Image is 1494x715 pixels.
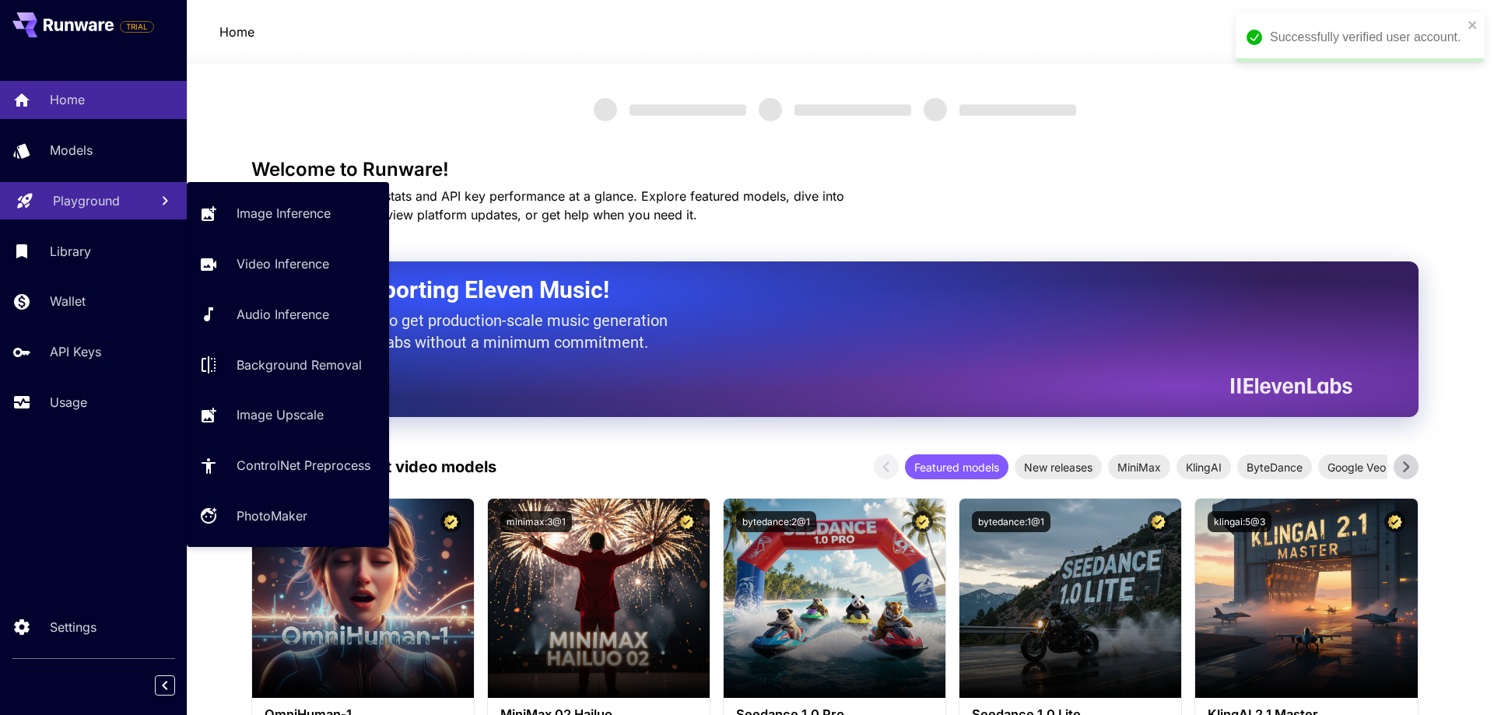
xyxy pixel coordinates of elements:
[237,456,370,475] p: ControlNet Preprocess
[1148,511,1169,532] button: Certified Model – Vetted for best performance and includes a commercial license.
[1237,459,1312,475] span: ByteDance
[187,195,389,233] a: Image Inference
[50,618,96,636] p: Settings
[237,204,331,223] p: Image Inference
[237,506,307,525] p: PhotoMaker
[290,310,679,353] p: The only way to get production-scale music generation from Eleven Labs without a minimum commitment.
[912,511,933,532] button: Certified Model – Vetted for best performance and includes a commercial license.
[1318,459,1395,475] span: Google Veo
[1015,459,1102,475] span: New releases
[488,499,710,698] img: alt
[187,497,389,535] a: PhotoMaker
[50,242,91,261] p: Library
[50,141,93,159] p: Models
[237,405,324,424] p: Image Upscale
[187,245,389,283] a: Video Inference
[736,511,816,532] button: bytedance:2@1
[167,671,187,699] div: Collapse sidebar
[290,275,1341,305] h2: Now Supporting Eleven Music!
[1108,459,1170,475] span: MiniMax
[724,499,945,698] img: alt
[1270,28,1463,47] div: Successfully verified user account.
[50,292,86,310] p: Wallet
[50,90,85,109] p: Home
[237,356,362,374] p: Background Removal
[1468,19,1478,31] button: close
[237,305,329,324] p: Audio Inference
[120,17,154,36] span: Add your payment card to enable full platform functionality.
[237,254,329,273] p: Video Inference
[219,23,254,41] p: Home
[1177,459,1231,475] span: KlingAI
[252,499,474,698] img: alt
[187,345,389,384] a: Background Removal
[187,447,389,485] a: ControlNet Preprocess
[50,342,101,361] p: API Keys
[1208,511,1271,532] button: klingai:5@3
[676,511,697,532] button: Certified Model – Vetted for best performance and includes a commercial license.
[219,23,254,41] nav: breadcrumb
[500,511,572,532] button: minimax:3@1
[121,21,153,33] span: TRIAL
[50,393,87,412] p: Usage
[155,675,175,696] button: Collapse sidebar
[905,459,1008,475] span: Featured models
[251,159,1419,181] h3: Welcome to Runware!
[187,296,389,334] a: Audio Inference
[1195,499,1417,698] img: alt
[187,396,389,434] a: Image Upscale
[440,511,461,532] button: Certified Model – Vetted for best performance and includes a commercial license.
[959,499,1181,698] img: alt
[972,511,1050,532] button: bytedance:1@1
[1384,511,1405,532] button: Certified Model – Vetted for best performance and includes a commercial license.
[53,191,120,210] p: Playground
[251,188,844,223] span: Check out your usage stats and API key performance at a glance. Explore featured models, dive int...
